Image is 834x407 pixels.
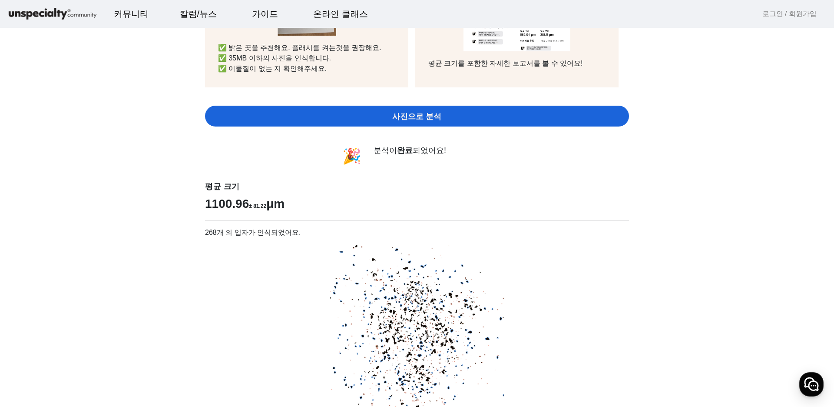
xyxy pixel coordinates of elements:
p: 268개 의 입자가 인식되었어요. [205,227,629,238]
span: 🎉 [342,147,361,164]
a: 가이드 [245,2,285,26]
span: 홈 [27,289,33,296]
p: ✅ 밝은 곳을 추천해요. 플래시를 켜는것을 권장해요. ✅ 35MB 이하의 사진을 인식합니다. ✅ 이물질이 없는 지 확인해주세요. [218,43,395,74]
a: 커뮤니티 [107,2,156,26]
span: ± 81.22 [249,203,266,209]
p: 평균 크기 [205,182,629,192]
a: 온라인 클래스 [306,2,375,26]
a: 홈 [3,276,57,297]
a: 로그인 / 회원가입 [762,9,817,19]
p: 평균 크기를 포함한 자세한 보고서를 볼 수 있어요! [428,58,606,69]
a: 대화 [57,276,112,297]
div: 분석이 되었어요! [374,145,504,168]
a: 설정 [112,276,167,297]
img: logo [7,7,98,22]
span: 대화 [79,289,90,296]
a: 칼럼/뉴스 [173,2,224,26]
p: 1100.96 μm [205,195,629,213]
span: 설정 [134,289,145,296]
span: 사진으로 분석 [392,111,441,123]
b: 완료 [397,146,413,155]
